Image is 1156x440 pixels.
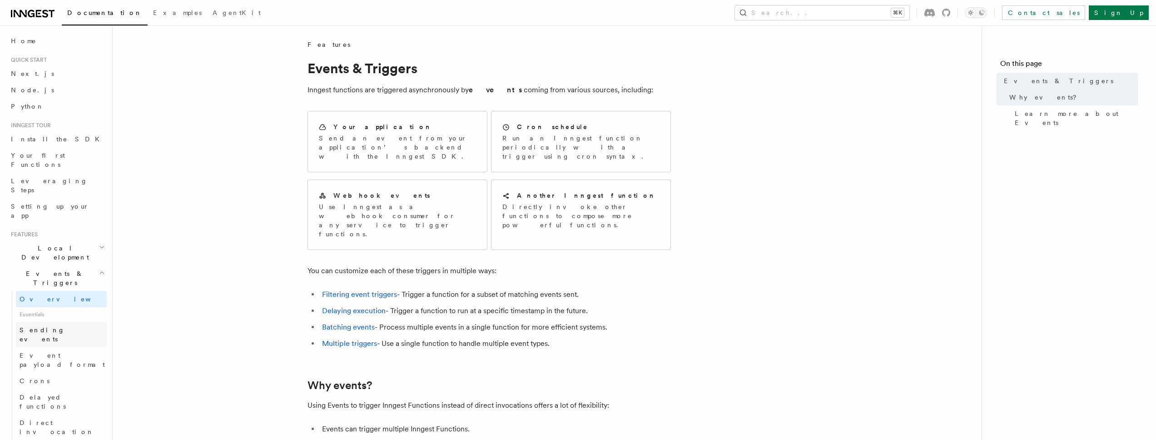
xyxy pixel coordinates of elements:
[7,122,51,129] span: Inngest tour
[322,290,397,299] a: Filtering event triggers
[308,84,671,96] p: Inngest functions are triggered asynchronously by coming from various sources, including:
[319,321,671,334] li: - Process multiple events in a single function for more efficient systems.
[11,152,65,168] span: Your first Functions
[20,295,113,303] span: Overview
[7,240,107,265] button: Local Development
[20,394,66,410] span: Delayed functions
[517,122,588,131] h2: Cron schedule
[16,307,107,322] span: Essentials
[319,305,671,317] li: - Trigger a function to run at a specific timestamp in the future.
[16,373,107,389] a: Crons
[1089,5,1149,20] a: Sign Up
[322,339,377,348] a: Multiple triggers
[333,191,430,200] h2: Webhook events
[1006,89,1138,105] a: Why events?
[319,423,671,435] li: Events can trigger multiple Inngest Functions.
[11,135,105,143] span: Install the SDK
[491,180,671,250] a: Another Inngest functionDirectly invoke other functions to compose more powerful functions.
[735,5,909,20] button: Search...⌘K
[20,326,65,343] span: Sending events
[7,147,107,173] a: Your first Functions
[308,180,487,250] a: Webhook eventsUse Inngest as a webhook consumer for any service to trigger functions.
[502,134,660,161] p: Run an Inngest function periodically with a trigger using cron syntax.
[213,9,261,16] span: AgentKit
[20,352,105,368] span: Event payload format
[16,415,107,440] a: Direct invocation
[469,85,524,94] strong: events
[11,70,54,77] span: Next.js
[153,9,202,16] span: Examples
[16,291,107,307] a: Overview
[11,203,89,219] span: Setting up your app
[1004,76,1113,85] span: Events & Triggers
[322,306,386,315] a: Delaying execution
[16,389,107,415] a: Delayed functions
[965,7,987,18] button: Toggle dark mode
[11,103,44,110] span: Python
[308,379,372,392] a: Why events?
[7,173,107,198] a: Leveraging Steps
[16,347,107,373] a: Event payload format
[319,202,476,239] p: Use Inngest as a webhook consumer for any service to trigger functions.
[207,3,266,25] a: AgentKit
[11,177,88,194] span: Leveraging Steps
[7,198,107,224] a: Setting up your app
[7,98,107,115] a: Python
[7,82,107,98] a: Node.js
[16,322,107,347] a: Sending events
[7,56,47,64] span: Quick start
[517,191,656,200] h2: Another Inngest function
[1000,58,1138,73] h4: On this page
[20,377,50,385] span: Crons
[67,9,142,16] span: Documentation
[1002,5,1085,20] a: Contact sales
[11,36,36,45] span: Home
[319,337,671,350] li: - Use a single function to handle multiple event types.
[7,131,107,147] a: Install the SDK
[7,265,107,291] button: Events & Triggers
[148,3,207,25] a: Examples
[7,65,107,82] a: Next.js
[7,244,99,262] span: Local Development
[891,8,904,17] kbd: ⌘K
[308,40,350,49] span: Features
[20,419,94,435] span: Direct invocation
[7,33,107,49] a: Home
[7,231,38,238] span: Features
[308,265,671,277] p: You can customize each of these triggers in multiple ways:
[308,60,671,76] h1: Events & Triggers
[319,288,671,301] li: - Trigger a function for a subset of matching events sent.
[11,86,54,94] span: Node.js
[308,111,487,172] a: Your applicationSend an event from your application’s backend with the Inngest SDK.
[333,122,432,131] h2: Your application
[1015,109,1138,127] span: Learn more about Events
[7,269,99,287] span: Events & Triggers
[1011,105,1138,131] a: Learn more about Events
[1009,93,1083,102] span: Why events?
[1000,73,1138,89] a: Events & Triggers
[308,399,671,412] p: Using Events to trigger Inngest Functions instead of direct invocations offers a lot of flexibility:
[62,3,148,25] a: Documentation
[319,134,476,161] p: Send an event from your application’s backend with the Inngest SDK.
[491,111,671,172] a: Cron scheduleRun an Inngest function periodically with a trigger using cron syntax.
[502,202,660,230] p: Directly invoke other functions to compose more powerful functions.
[322,323,375,331] a: Batching events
